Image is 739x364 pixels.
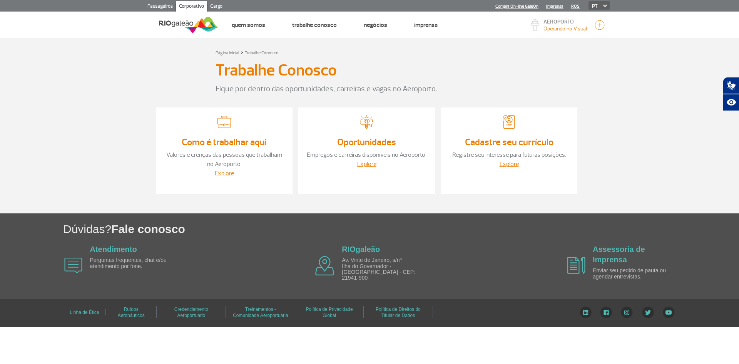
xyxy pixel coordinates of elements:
img: YouTube [663,307,674,318]
a: Registre seu interesse para futuras posições. [452,151,566,159]
h3: Trabalhe Conosco [216,61,337,80]
a: Credenciamento Aeroportuário [174,304,208,320]
a: Linha de Ética [70,307,99,318]
img: airplane icon [315,256,334,275]
a: Como é trabalhar aqui [182,136,267,148]
img: Twitter [642,307,654,318]
a: Política de Direitos do Titular de Dados [376,304,421,320]
a: Empregos e carreiras disponíveis no Aeroporto. [307,151,426,159]
a: Explore [357,160,376,168]
span: Fale conosco [111,223,185,235]
a: Corporativo [176,1,207,13]
a: Quem Somos [232,21,265,29]
a: Imprensa [546,4,563,9]
p: Perguntas frequentes, chat e/ou atendimento por fone. [90,257,179,269]
a: Atendimento [90,245,137,253]
a: Negócios [364,21,387,29]
a: Ruídos Aeronáuticos [118,304,145,320]
button: Abrir tradutor de língua de sinais. [723,77,739,94]
a: Página inicial [216,50,239,56]
a: Treinamentos - Comunidade Aeroportuária [233,304,288,320]
a: Trabalhe Conosco [292,21,337,29]
p: Av. Vinte de Janeiro, s/nº Ilha do Governador - [GEOGRAPHIC_DATA] - CEP: 21941-900 [342,257,430,281]
a: Cargo [207,1,226,13]
a: Explore [215,169,234,177]
a: RIOgaleão [342,245,380,253]
p: Enviar seu pedido de pauta ou agendar entrevistas. [593,268,681,280]
a: RQS [571,4,580,9]
img: Facebook [600,307,612,318]
button: Abrir recursos assistivos. [723,94,739,111]
img: airplane icon [567,257,585,274]
a: Valores e crenças das pessoas que trabalham no Aeroporto. [166,151,282,168]
img: Instagram [621,307,633,318]
a: Política de Privacidade Global [306,304,353,320]
a: > [241,48,243,57]
p: Fique por dentro das oportunidades, carreiras e vagas no Aeroporto. [216,83,523,95]
a: Oportunidades [337,136,396,148]
p: AEROPORTO [543,19,587,25]
a: Cadastre seu currículo [465,136,553,148]
a: Passageiros [144,1,176,13]
img: LinkedIn [580,307,592,318]
a: Trabalhe Conosco [245,50,279,56]
a: Explore [500,160,519,168]
a: Compra On-line GaleOn [495,4,538,9]
p: Visibilidade de 10000m [543,25,587,33]
a: Assessoria de Imprensa [593,245,645,264]
div: Plugin de acessibilidade da Hand Talk. [723,77,739,111]
a: Imprensa [414,21,438,29]
h1: Dúvidas? [63,221,739,237]
img: airplane icon [64,258,82,273]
